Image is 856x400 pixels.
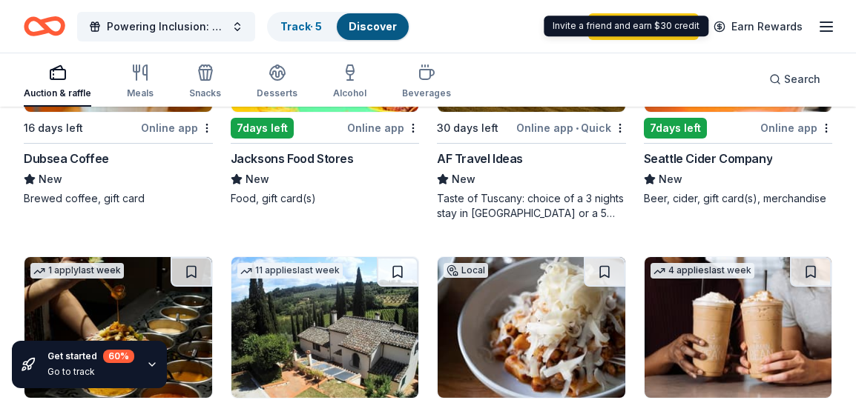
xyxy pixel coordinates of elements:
div: Dubsea Coffee [24,150,109,167]
button: Search [757,64,832,94]
div: Snacks [189,87,221,99]
div: Get started [47,350,134,363]
button: Auction & raffle [24,58,91,107]
div: Taste of Tuscany: choice of a 3 nights stay in [GEOGRAPHIC_DATA] or a 5 night stay in [GEOGRAPHIC... [437,191,626,221]
div: Online app [347,119,419,137]
span: New [246,170,269,188]
button: Meals [127,58,154,107]
div: Online app [141,119,213,137]
div: Alcohol [333,87,366,99]
a: Earn Rewards [705,13,811,40]
div: 4 applies last week [651,263,754,279]
img: Image for The Human Bean [645,257,832,398]
a: Start free trial [588,13,699,40]
div: Desserts [257,87,297,99]
img: Image for HuHot Mongolian Grill [24,257,212,398]
span: New [452,170,475,188]
button: Powering Inclusion: A Night Out with PROVAIL [77,12,255,41]
span: Search [784,70,820,88]
a: Discover [349,20,397,33]
div: Online app Quick [516,119,626,137]
div: Online app [760,119,832,137]
span: New [659,170,682,188]
button: Snacks [189,58,221,107]
button: Desserts [257,58,297,107]
div: 7 days left [644,118,707,139]
div: Local [444,263,488,278]
span: New [39,170,62,188]
a: Track· 5 [280,20,322,33]
img: Image for Ethan Stowell Restaurants [438,257,625,398]
button: Track· 5Discover [267,12,410,41]
span: • [576,122,579,134]
div: AF Travel Ideas [437,150,523,167]
div: Food, gift card(s) [231,191,420,206]
div: Seattle Cider Company [644,150,773,167]
div: 1 apply last week [30,263,124,279]
span: Powering Inclusion: A Night Out with PROVAIL [107,18,225,36]
div: Meals [127,87,154,99]
div: Beverages [402,87,451,99]
div: 60 % [103,350,134,363]
div: Beer, cider, gift card(s), merchandise [644,191,833,206]
div: Brewed coffee, gift card [24,191,213,206]
div: Jacksons Food Stores [231,150,354,167]
a: Home [24,9,65,44]
div: Invite a friend and earn $30 credit [544,16,708,36]
div: Auction & raffle [24,87,91,99]
div: 30 days left [437,119,498,137]
button: Alcohol [333,58,366,107]
div: 11 applies last week [237,263,343,279]
div: 16 days left [24,119,83,137]
div: 7 days left [231,118,294,139]
div: Go to track [47,366,134,378]
button: Beverages [402,58,451,107]
img: Image for Villa Sogni D’Oro [231,257,419,398]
